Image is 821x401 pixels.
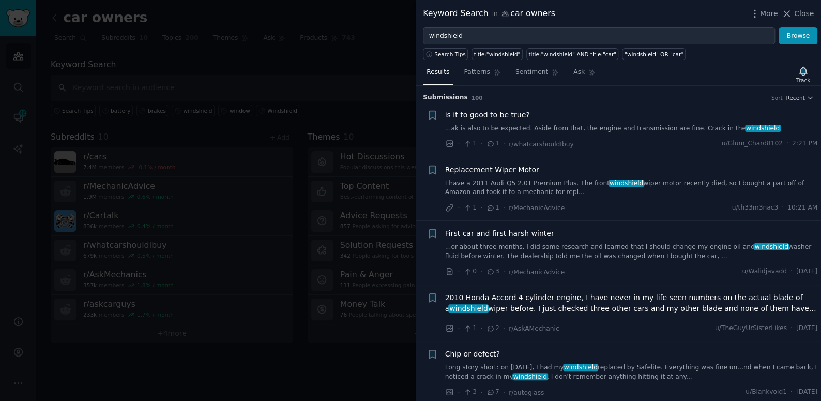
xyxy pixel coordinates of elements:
span: [DATE] [796,388,817,397]
a: is it to good to be true? [445,110,530,121]
span: · [458,202,460,213]
span: windshield [512,373,548,380]
div: "windshield" OR "car" [625,51,683,58]
span: Search Tips [434,51,466,58]
span: · [480,139,482,150]
span: in [492,9,497,19]
span: · [458,266,460,277]
span: · [782,203,784,213]
span: 3 [463,388,476,397]
span: r/MechanicAdvice [509,269,565,276]
span: 2:21 PM [792,139,817,148]
span: · [503,139,505,150]
span: windshield [609,180,644,187]
span: r/MechanicAdvice [509,204,565,212]
span: 1 [486,203,499,213]
a: ...ak is also to be expected. Aside from that, the engine and transmission are fine. Crack in the... [445,124,818,133]
span: · [480,266,482,277]
span: · [790,388,793,397]
span: u/th33m3nac3 [732,203,778,213]
span: · [790,324,793,333]
div: Track [796,77,810,84]
a: I have a 2011 Audi Q5 2.0T Premium Plus. The frontwindshieldwiper motor recently died, so I bough... [445,179,818,197]
span: · [503,323,505,334]
a: First car and first harsh winter [445,228,554,239]
button: Recent [786,94,814,101]
span: · [786,139,788,148]
a: 2010 Honda Accord 4 cylinder engine, I have never in my life seen numbers on the actual blade of ... [445,292,818,314]
span: r/whatcarshouldIbuy [509,141,574,148]
input: Try a keyword related to your business [423,27,775,45]
span: 3 [486,267,499,276]
a: Sentiment [512,64,562,85]
button: Track [793,64,814,85]
a: ...or about three months. I did some research and learned that I should change my engine oil andw... [445,243,818,261]
button: Browse [779,27,817,45]
span: · [458,139,460,150]
a: Chip or defect? [445,349,500,360]
span: · [503,266,505,277]
span: r/AskAMechanic [509,325,559,332]
span: · [480,202,482,213]
a: Ask [570,64,599,85]
span: Submission s [423,93,468,102]
span: 100 [472,95,483,101]
a: title:"windshield" [472,48,523,60]
span: · [503,202,505,213]
span: 10:21 AM [787,203,817,213]
a: Results [423,64,453,85]
button: Search Tips [423,48,468,60]
button: Close [781,8,814,19]
div: Sort [771,94,783,101]
button: More [749,8,778,19]
a: Replacement Wiper Motor [445,165,539,175]
span: windshield [745,125,781,132]
span: [DATE] [796,324,817,333]
span: 0 [463,267,476,276]
span: windshield [754,243,789,250]
span: Recent [786,94,804,101]
span: 1 [463,324,476,333]
span: · [480,387,482,398]
span: · [503,387,505,398]
span: u/TheGuyUrSisterLikes [715,324,787,333]
span: · [790,267,793,276]
span: windshield [448,304,489,313]
span: Sentiment [515,68,548,77]
span: 1 [463,139,476,148]
span: u/Glum_Chard8102 [722,139,783,148]
span: Results [427,68,449,77]
span: 7 [486,388,499,397]
div: title:"windshield" [474,51,521,58]
div: Keyword Search car owners [423,7,555,20]
div: title:"windshield" AND title:"car" [528,51,616,58]
span: r/autoglass [509,389,544,396]
a: Long story short: on [DATE], I had mywindshieldreplaced by Safelite. Everything was fine un...nd ... [445,363,818,381]
span: More [760,8,778,19]
a: title:"windshield" AND title:"car" [526,48,619,60]
a: Patterns [460,64,504,85]
span: windshield [563,364,599,371]
span: · [458,323,460,334]
span: u/Blankvoid1 [746,388,787,397]
span: Ask [573,68,585,77]
span: · [458,387,460,398]
a: "windshield" OR "car" [622,48,686,60]
span: 1 [463,203,476,213]
span: 1 [486,139,499,148]
span: u/Walidjavadd [742,267,787,276]
span: Close [794,8,814,19]
span: 2 [486,324,499,333]
span: [DATE] [796,267,817,276]
span: · [480,323,482,334]
span: Patterns [464,68,490,77]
